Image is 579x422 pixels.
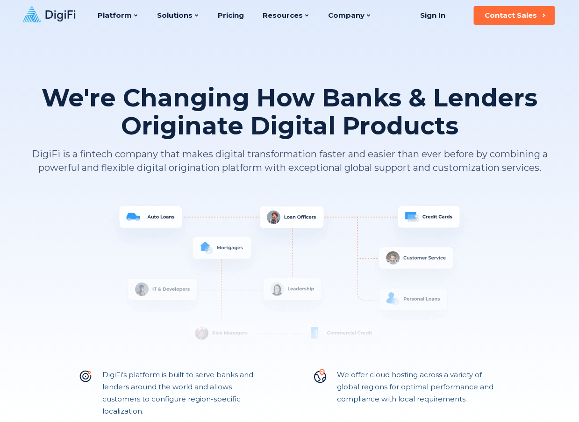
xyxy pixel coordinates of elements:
h1: We're Changing How Banks & Lenders Originate Digital Products [30,84,549,140]
p: DigiFi is a fintech company that makes digital transformation faster and easier than ever before ... [30,148,549,175]
div: Contact Sales [485,11,537,20]
a: Sign In [408,6,457,25]
p: We offer cloud hosting across a variety of global regions for optimal performance and compliance ... [337,369,501,417]
p: DigiFi’s platform is built to serve banks and lenders around the world and allows customers to co... [102,369,267,417]
img: System Overview [30,203,549,361]
button: Contact Sales [473,6,555,25]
